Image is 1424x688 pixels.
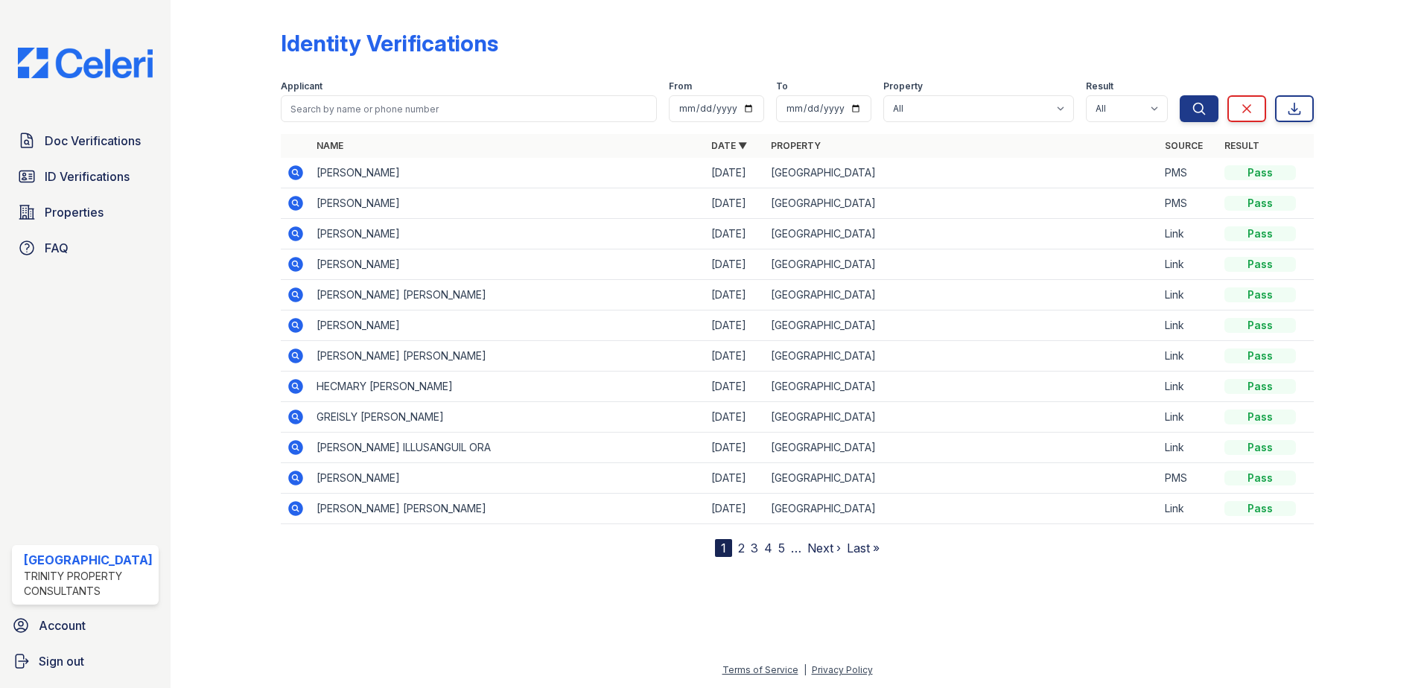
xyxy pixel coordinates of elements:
td: [PERSON_NAME] [PERSON_NAME] [311,280,705,310]
a: 3 [751,541,758,555]
div: Pass [1224,287,1296,302]
div: Pass [1224,196,1296,211]
label: Result [1086,80,1113,92]
td: [DATE] [705,463,765,494]
td: [DATE] [705,433,765,463]
td: [GEOGRAPHIC_DATA] [765,494,1160,524]
a: Privacy Policy [812,664,873,675]
td: [DATE] [705,280,765,310]
td: [DATE] [705,249,765,280]
div: Pass [1224,379,1296,394]
td: [PERSON_NAME] [311,219,705,249]
td: [PERSON_NAME] ILLUSANGUIL ORA [311,433,705,463]
div: Pass [1224,257,1296,272]
td: [GEOGRAPHIC_DATA] [765,341,1160,372]
td: [DATE] [705,372,765,402]
td: [PERSON_NAME] [311,188,705,219]
td: [GEOGRAPHIC_DATA] [765,463,1160,494]
div: Pass [1224,440,1296,455]
td: [DATE] [705,494,765,524]
td: [PERSON_NAME] [311,310,705,341]
td: PMS [1159,463,1218,494]
td: [GEOGRAPHIC_DATA] [765,158,1160,188]
span: Properties [45,203,104,221]
td: Link [1159,494,1218,524]
td: Link [1159,341,1218,372]
td: [PERSON_NAME] [311,463,705,494]
span: … [791,539,801,557]
td: Link [1159,219,1218,249]
td: [DATE] [705,310,765,341]
span: Sign out [39,652,84,670]
a: Source [1165,140,1203,151]
td: [GEOGRAPHIC_DATA] [765,433,1160,463]
td: [PERSON_NAME] [PERSON_NAME] [311,494,705,524]
td: HECMARY [PERSON_NAME] [311,372,705,402]
a: Result [1224,140,1259,151]
a: Properties [12,197,159,227]
td: Link [1159,249,1218,280]
td: [DATE] [705,341,765,372]
iframe: chat widget [1361,628,1409,673]
a: Last » [847,541,880,555]
td: Link [1159,280,1218,310]
div: [GEOGRAPHIC_DATA] [24,551,153,569]
div: Pass [1224,410,1296,424]
label: Applicant [281,80,322,92]
td: [DATE] [705,219,765,249]
div: Pass [1224,165,1296,180]
a: Account [6,611,165,640]
span: FAQ [45,239,69,257]
td: [DATE] [705,188,765,219]
a: Next › [807,541,841,555]
label: Property [883,80,923,92]
td: [GEOGRAPHIC_DATA] [765,280,1160,310]
td: [PERSON_NAME] [311,158,705,188]
img: CE_Logo_Blue-a8612792a0a2168367f1c8372b55b34899dd931a85d93a1a3d3e32e68fde9ad4.png [6,48,165,78]
span: Account [39,617,86,634]
a: Property [771,140,821,151]
a: 4 [764,541,772,555]
a: ID Verifications [12,162,159,191]
td: [GEOGRAPHIC_DATA] [765,310,1160,341]
div: Pass [1224,318,1296,333]
td: PMS [1159,158,1218,188]
a: Terms of Service [722,664,798,675]
td: [DATE] [705,158,765,188]
td: [PERSON_NAME] [PERSON_NAME] [311,341,705,372]
div: Trinity Property Consultants [24,569,153,599]
td: PMS [1159,188,1218,219]
td: [GEOGRAPHIC_DATA] [765,249,1160,280]
td: [PERSON_NAME] [311,249,705,280]
label: To [776,80,788,92]
div: Identity Verifications [281,30,498,57]
div: | [804,664,807,675]
a: FAQ [12,233,159,263]
div: 1 [715,539,732,557]
label: From [669,80,692,92]
div: Pass [1224,501,1296,516]
td: [GEOGRAPHIC_DATA] [765,188,1160,219]
div: Pass [1224,226,1296,241]
div: Pass [1224,348,1296,363]
td: [GEOGRAPHIC_DATA] [765,402,1160,433]
span: Doc Verifications [45,132,141,150]
a: 5 [778,541,785,555]
td: [GEOGRAPHIC_DATA] [765,219,1160,249]
td: Link [1159,310,1218,341]
td: Link [1159,433,1218,463]
a: Doc Verifications [12,126,159,156]
td: Link [1159,402,1218,433]
div: Pass [1224,471,1296,485]
a: Name [317,140,343,151]
td: GREISLY [PERSON_NAME] [311,402,705,433]
input: Search by name or phone number [281,95,658,122]
td: Link [1159,372,1218,402]
td: [DATE] [705,402,765,433]
a: Date ▼ [711,140,747,151]
td: [GEOGRAPHIC_DATA] [765,372,1160,402]
span: ID Verifications [45,168,130,185]
a: 2 [738,541,745,555]
a: Sign out [6,646,165,676]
